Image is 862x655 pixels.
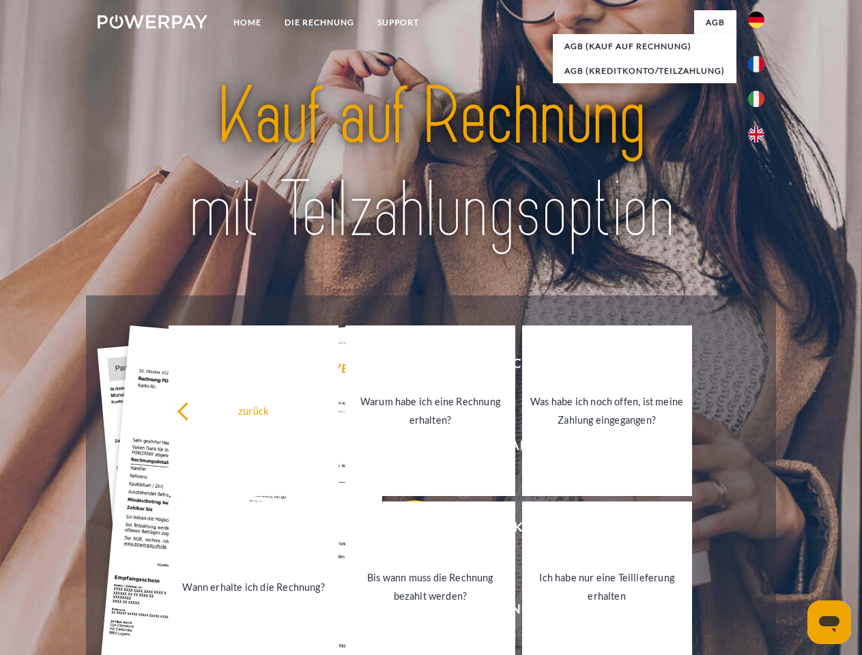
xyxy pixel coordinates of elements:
iframe: Schaltfläche zum Öffnen des Messaging-Fensters [807,600,851,644]
a: AGB (Kauf auf Rechnung) [553,34,736,59]
a: Was habe ich noch offen, ist meine Zahlung eingegangen? [522,325,692,496]
div: Bis wann muss die Rechnung bezahlt werden? [354,568,507,605]
a: SUPPORT [366,10,431,35]
div: Wann erhalte ich die Rechnung? [177,577,330,596]
img: title-powerpay_de.svg [130,65,732,261]
a: agb [694,10,736,35]
a: Home [222,10,273,35]
a: AGB (Kreditkonto/Teilzahlung) [553,59,736,83]
img: logo-powerpay-white.svg [98,15,207,29]
div: Warum habe ich eine Rechnung erhalten? [354,392,507,429]
img: it [748,91,764,107]
div: zurück [177,401,330,420]
img: en [748,126,764,143]
div: Ich habe nur eine Teillieferung erhalten [530,568,684,605]
img: de [748,12,764,28]
img: fr [748,56,764,72]
div: Was habe ich noch offen, ist meine Zahlung eingegangen? [530,392,684,429]
a: DIE RECHNUNG [273,10,366,35]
